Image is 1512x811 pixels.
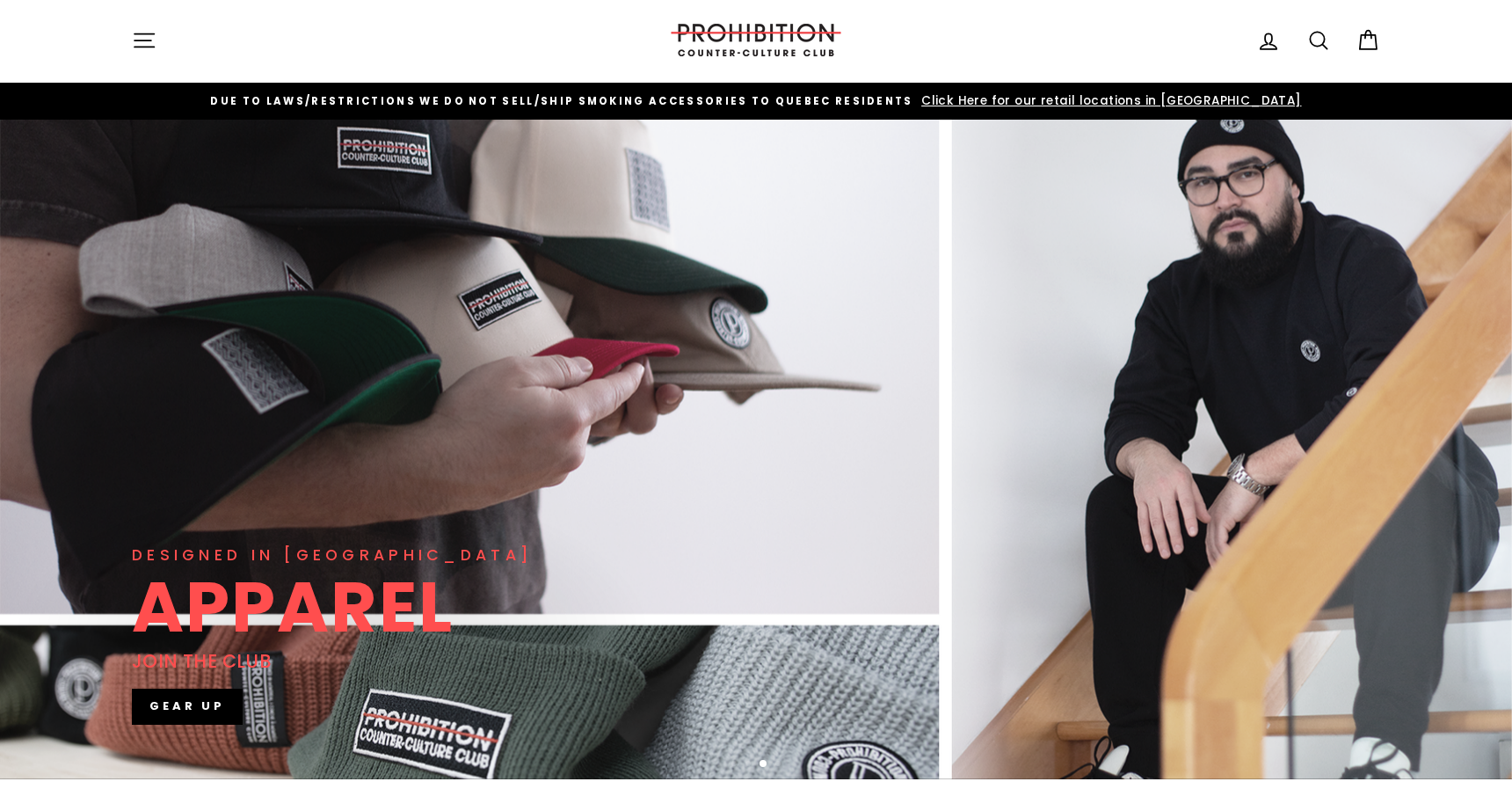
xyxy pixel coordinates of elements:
button: 3 [760,760,768,769]
img: PROHIBITION COUNTER-CULTURE CLUB [668,24,844,56]
button: 4 [775,761,784,770]
button: 1 [731,761,740,770]
span: DUE TO LAWS/restrictions WE DO NOT SELL/SHIP SMOKING ACCESSORIES to qUEBEC RESIDENTS [210,94,912,108]
button: 2 [745,761,754,770]
span: Click Here for our retail locations in [GEOGRAPHIC_DATA] [917,92,1301,109]
a: DUE TO LAWS/restrictions WE DO NOT SELL/SHIP SMOKING ACCESSORIES to qUEBEC RESIDENTS Click Here f... [136,91,1376,111]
